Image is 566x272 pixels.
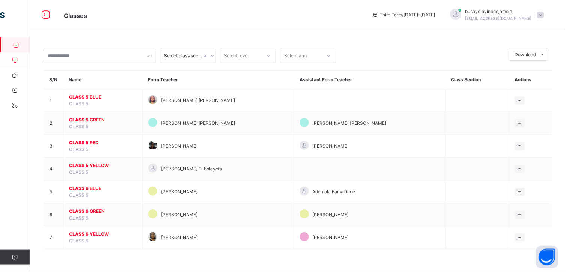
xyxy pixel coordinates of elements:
[372,12,435,18] span: session/term information
[44,203,63,226] td: 6
[465,8,532,15] span: busayo oyinboejamola
[69,101,88,106] span: CLASS 5
[44,71,63,89] th: S/N
[69,192,88,198] span: CLASS 6
[69,146,88,152] span: CLASS 5
[443,8,548,22] div: busayooyinboejamola
[536,246,558,268] button: Open asap
[69,162,137,169] span: CLASS 5 YELLOW
[161,120,235,127] span: [PERSON_NAME] [PERSON_NAME]
[515,51,536,58] span: Download
[44,135,63,158] td: 3
[224,49,249,63] div: Select level
[284,49,307,63] div: Select arm
[161,97,235,104] span: [PERSON_NAME] [PERSON_NAME]
[465,16,532,21] span: [EMAIL_ADDRESS][DOMAIN_NAME]
[44,112,63,135] td: 2
[161,143,197,149] span: [PERSON_NAME]
[69,139,137,146] span: CLASS 5 RED
[313,188,355,195] span: Ademola Famakinde
[69,238,88,244] span: CLASS 6
[69,117,137,123] span: CLASS 5 GREEN
[69,94,137,100] span: CLASS 5 BLUE
[294,71,446,89] th: Assistant Form Teacher
[446,71,509,89] th: Class Section
[313,143,349,149] span: [PERSON_NAME]
[44,89,63,112] td: 1
[69,185,137,192] span: CLASS 6 BLUE
[69,231,137,238] span: CLASS 6 YELLOW
[143,71,294,89] th: Form Teacher
[313,120,387,127] span: [PERSON_NAME] [PERSON_NAME]
[161,188,197,195] span: [PERSON_NAME]
[63,71,143,89] th: Name
[44,226,63,249] td: 7
[44,158,63,181] td: 4
[44,181,63,203] td: 5
[164,52,202,59] div: Select class section
[161,166,222,172] span: [PERSON_NAME] Tubolayefa
[313,234,349,241] span: [PERSON_NAME]
[69,208,137,215] span: CLASS 6 GREEN
[161,234,197,241] span: [PERSON_NAME]
[313,211,349,218] span: [PERSON_NAME]
[69,215,88,221] span: CLASS 6
[161,211,197,218] span: [PERSON_NAME]
[69,169,88,175] span: CLASS 5
[509,71,552,89] th: Actions
[69,124,88,129] span: CLASS 5
[64,12,87,19] span: Classes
